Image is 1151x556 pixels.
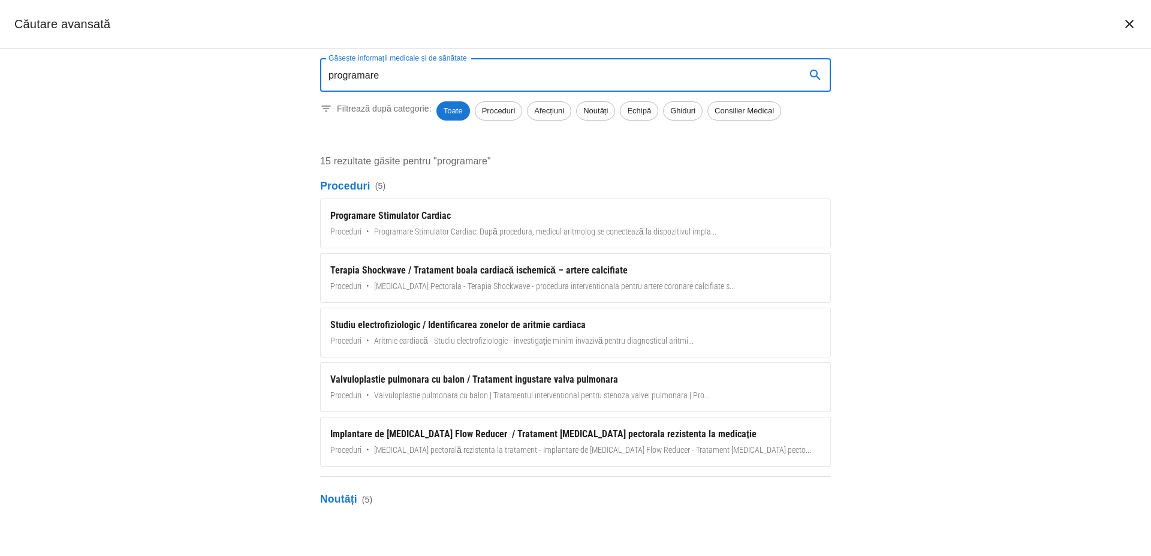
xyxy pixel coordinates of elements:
p: Filtrează după categorie: [337,103,432,115]
p: Proceduri [320,178,831,194]
div: Consilier Medical [707,101,781,121]
span: Echipă [620,105,658,117]
div: Proceduri [475,101,523,121]
span: • [366,226,369,238]
p: Noutăți [320,491,831,507]
div: Studiu electrofiziologic / Identificarea zonelor de aritmie cardiaca [330,318,821,332]
span: • [366,444,369,456]
span: Proceduri [475,105,522,117]
div: Terapia Shockwave / Tratament boala cardiacă ischemică – artere calcifiate [330,263,821,278]
span: Consilier Medical [708,105,781,117]
span: Proceduri [330,335,361,347]
a: Terapia Shockwave / Tratament boala cardiacă ischemică – artere calcifiateProceduri•[MEDICAL_DATA... [320,253,831,303]
button: search [801,61,830,89]
span: ( 5 ) [362,494,373,506]
span: Afecțiuni [528,105,571,117]
span: Toate [436,105,470,117]
div: Ghiduri [663,101,703,121]
span: ( 5 ) [375,180,386,192]
span: Valvuloplastie pulmonara cu balon | Tratamentul interventional pentru stenoza valvei pulmonara | ... [374,389,710,402]
div: Echipă [620,101,658,121]
div: Noutăți [576,101,615,121]
div: Implantare de [MEDICAL_DATA] Flow Reducer / Tratament [MEDICAL_DATA] pectorala rezistenta la medi... [330,427,821,441]
p: 15 rezultate găsite pentru "programare" [320,154,831,169]
h2: Căutare avansată [14,14,110,34]
span: • [366,389,369,402]
div: Afecțiuni [527,101,571,121]
span: [MEDICAL_DATA] pectorală rezistenta la tratament - Implantare de [MEDICAL_DATA] Flow Reducer - Tr... [374,444,811,456]
a: Valvuloplastie pulmonara cu balon / Tratament ingustare valva pulmonaraProceduri•Valvuloplastie p... [320,362,831,412]
span: Proceduri [330,389,361,402]
span: Proceduri [330,226,361,238]
span: • [366,280,369,293]
span: Proceduri [330,280,361,293]
a: Programare Stimulator CardiacProceduri•Programare Stimulator Cardiac: După procedura, medicul ari... [320,199,831,248]
div: Toate [436,101,470,121]
span: Proceduri [330,444,361,456]
span: Programare Stimulator Cardiac: După procedura, medicul aritmolog se conectează la dispozitivul im... [374,226,716,238]
span: [MEDICAL_DATA] Pectorala - Terapia Shockwave - procedura interventionala pentru artere coronare c... [374,280,735,293]
label: Găsește informații medicale și de sănătate [329,53,467,63]
button: închide căutarea [1115,10,1144,38]
input: Introduceți un termen pentru căutare... [320,58,796,92]
a: Implantare de [MEDICAL_DATA] Flow Reducer / Tratament [MEDICAL_DATA] pectorala rezistenta la medi... [320,417,831,467]
span: Aritmie cardiacă - Studiu electrofiziologic - investigație minim invazivă pentru diagnosticul ari... [374,335,694,347]
div: Valvuloplastie pulmonara cu balon / Tratament ingustare valva pulmonara [330,372,821,387]
span: Noutăți [577,105,614,117]
span: • [366,335,369,347]
div: Programare Stimulator Cardiac [330,209,821,223]
a: Studiu electrofiziologic / Identificarea zonelor de aritmie cardiacaProceduri•Aritmie cardiacă - ... [320,308,831,357]
span: Ghiduri [664,105,702,117]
